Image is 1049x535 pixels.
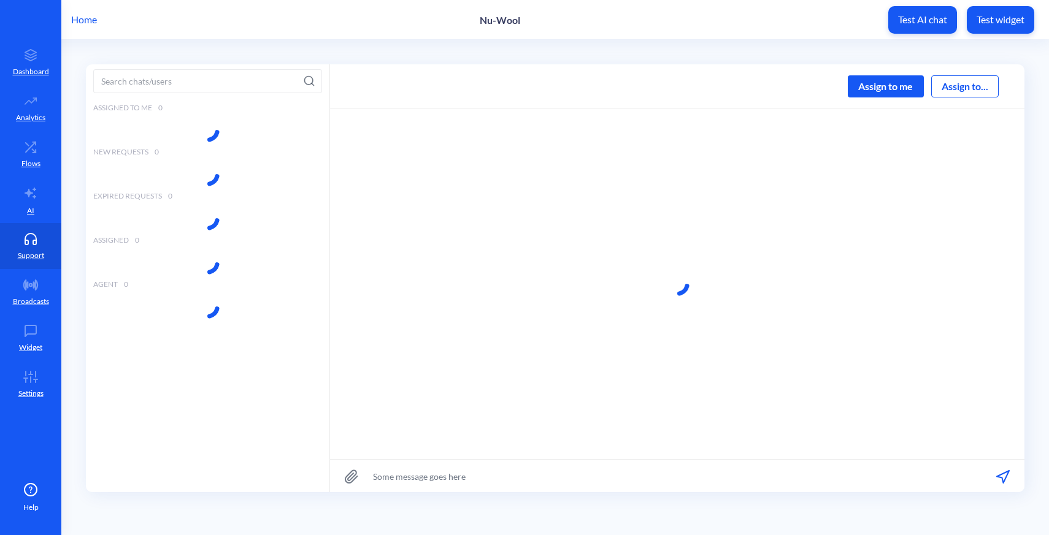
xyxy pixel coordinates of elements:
[888,6,957,34] button: Test AI chat
[23,502,39,513] span: Help
[480,14,520,26] p: Nu-Wool
[27,205,34,216] p: AI
[71,12,97,27] p: Home
[124,279,128,290] span: 0
[135,235,139,246] span: 0
[86,98,329,118] div: Assigned to me
[86,275,329,294] div: Agent
[168,191,172,202] span: 0
[158,102,163,113] span: 0
[93,69,322,93] input: Search chats/users
[898,13,947,26] p: Test AI chat
[16,112,45,123] p: Analytics
[86,186,329,206] div: Expired Requests
[13,66,49,77] p: Dashboard
[86,142,329,162] div: New Requests
[330,460,1024,493] input: Some message goes here
[155,146,159,157] span: 0
[977,13,1024,26] p: Test widget
[18,250,44,261] p: Support
[931,75,999,97] button: Assign to...
[967,6,1034,34] button: Test widget
[21,158,40,169] p: Flows
[848,75,924,97] div: Assign to me
[18,388,44,399] p: Settings
[19,342,42,353] p: Widget
[86,230,329,250] div: Assigned
[13,296,49,307] p: Broadcasts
